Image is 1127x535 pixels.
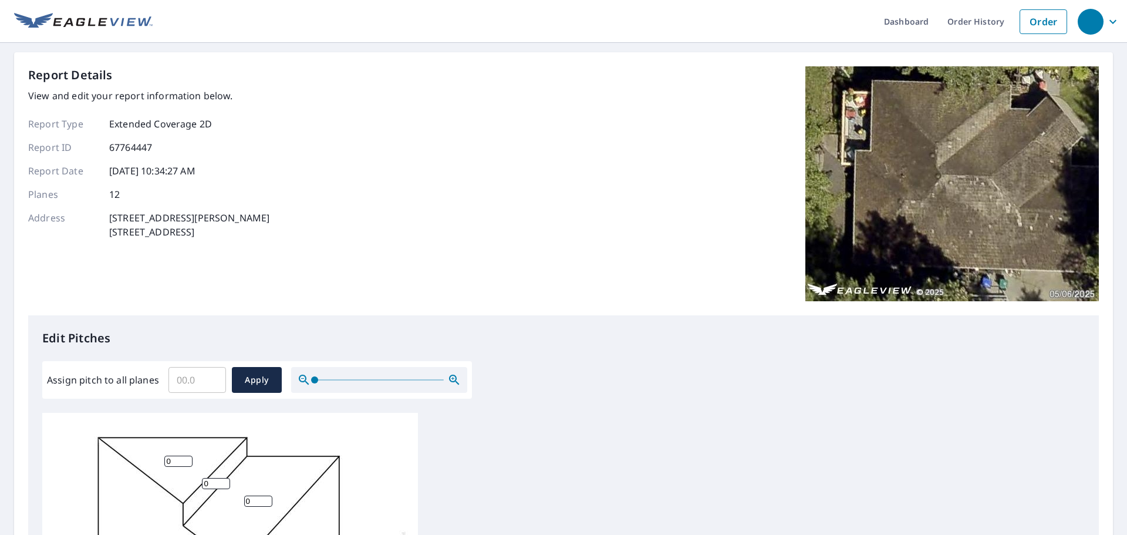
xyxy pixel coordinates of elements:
[28,211,99,239] p: Address
[109,164,195,178] p: [DATE] 10:34:27 AM
[805,66,1099,301] img: Top image
[28,89,269,103] p: View and edit your report information below.
[109,140,152,154] p: 67764447
[42,329,1085,347] p: Edit Pitches
[241,373,272,388] span: Apply
[28,66,113,84] p: Report Details
[28,117,99,131] p: Report Type
[14,13,153,31] img: EV Logo
[109,211,269,239] p: [STREET_ADDRESS][PERSON_NAME] [STREET_ADDRESS]
[168,364,226,396] input: 00.0
[28,164,99,178] p: Report Date
[28,140,99,154] p: Report ID
[232,367,282,393] button: Apply
[47,373,159,387] label: Assign pitch to all planes
[1020,9,1067,34] a: Order
[109,187,120,201] p: 12
[109,117,212,131] p: Extended Coverage 2D
[28,187,99,201] p: Planes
